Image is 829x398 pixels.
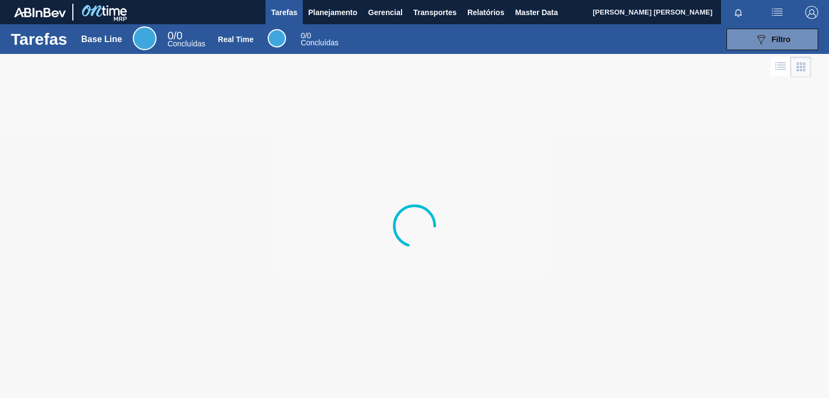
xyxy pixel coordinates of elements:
[301,31,305,40] span: 0
[167,30,173,42] span: 0
[308,6,357,19] span: Planejamento
[218,35,254,44] div: Real Time
[721,5,756,20] button: Notificações
[771,6,784,19] img: userActions
[467,6,504,19] span: Relatórios
[11,33,67,45] h1: Tarefas
[167,30,182,42] span: / 0
[726,29,818,50] button: Filtro
[167,31,205,47] div: Base Line
[14,8,66,17] img: TNhmsLtSVTkK8tSr43FrP2fwEKptu5GPRR3wAAAABJRU5ErkJggg==
[301,38,338,47] span: Concluídas
[413,6,457,19] span: Transportes
[515,6,558,19] span: Master Data
[368,6,403,19] span: Gerencial
[301,32,338,46] div: Real Time
[81,35,123,44] div: Base Line
[772,35,791,44] span: Filtro
[133,26,157,50] div: Base Line
[301,31,311,40] span: / 0
[805,6,818,19] img: Logout
[271,6,297,19] span: Tarefas
[167,39,205,48] span: Concluídas
[268,29,286,47] div: Real Time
